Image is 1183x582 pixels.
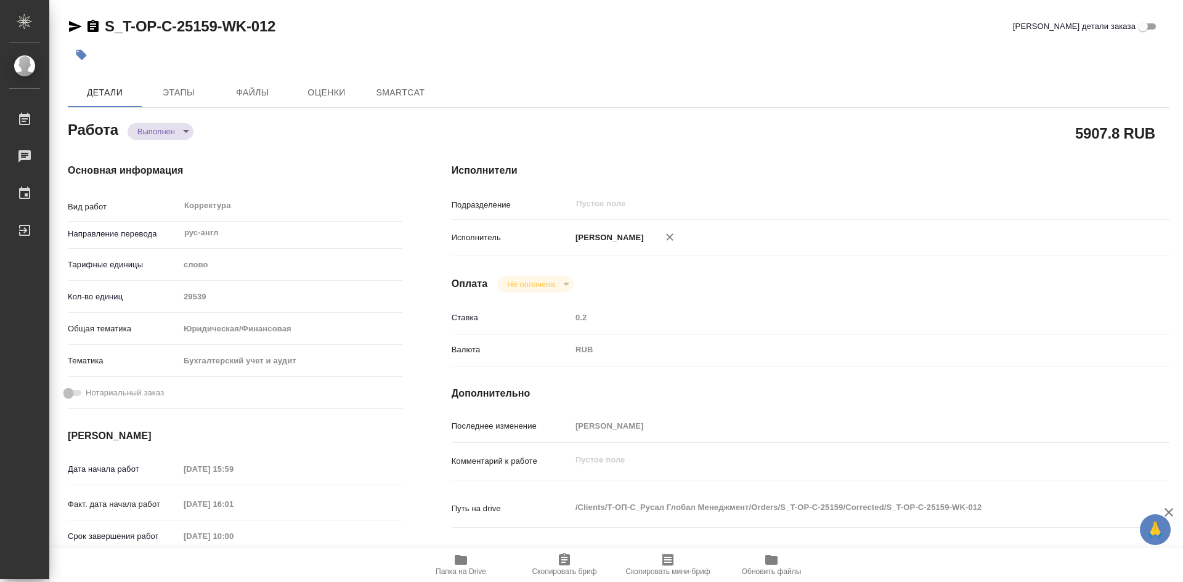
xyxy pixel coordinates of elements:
input: Пустое поле [179,288,402,305]
p: [PERSON_NAME] [571,232,644,244]
input: Пустое поле [179,495,287,513]
h4: Дополнительно [452,386,1169,401]
h2: Работа [68,118,118,140]
p: Подразделение [452,199,571,211]
h4: Оплата [452,277,488,291]
p: Валюта [452,344,571,356]
input: Пустое поле [575,196,1081,211]
span: Скопировать мини-бриф [625,567,710,576]
button: Не оплачена [503,279,558,289]
input: Пустое поле [571,309,1110,326]
p: Ставка [452,312,571,324]
div: Выполнен [128,123,193,140]
button: 🙏 [1140,514,1171,545]
div: Юридическая/Финансовая [179,318,402,339]
p: Тарифные единицы [68,259,179,271]
span: Этапы [149,85,208,100]
h4: Основная информация [68,163,402,178]
button: Скопировать ссылку для ЯМессенджера [68,19,83,34]
input: Пустое поле [179,460,287,478]
h4: Исполнители [452,163,1169,178]
span: Файлы [223,85,282,100]
button: Добавить тэг [68,41,95,68]
p: Тематика [68,355,179,367]
button: Выполнен [134,126,179,137]
span: Папка на Drive [436,567,486,576]
span: Скопировать бриф [532,567,596,576]
p: Комментарий к работе [452,455,571,467]
span: [PERSON_NAME] детали заказа [1013,20,1136,33]
p: Путь на drive [452,503,571,515]
p: Кол-во единиц [68,291,179,303]
div: Выполнен [497,276,573,293]
button: Скопировать ссылку [86,19,100,34]
button: Скопировать мини-бриф [616,548,720,582]
input: Пустое поле [179,527,287,545]
p: Дата начала работ [68,463,179,475]
p: Вид работ [68,201,179,213]
button: Удалить исполнителя [656,224,683,251]
span: Обновить файлы [742,567,802,576]
h4: [PERSON_NAME] [68,429,402,443]
div: Бухгалтерский учет и аудит [179,350,402,371]
p: Факт. дата начала работ [68,498,179,511]
p: Направление перевода [68,228,179,240]
button: Скопировать бриф [513,548,616,582]
span: SmartCat [371,85,430,100]
span: Детали [75,85,134,100]
p: Последнее изменение [452,420,571,432]
p: Срок завершения работ [68,530,179,543]
span: Оценки [297,85,356,100]
p: Исполнитель [452,232,571,244]
span: Нотариальный заказ [86,387,164,399]
div: слово [179,254,402,275]
div: RUB [571,339,1110,360]
span: 🙏 [1145,517,1166,543]
a: S_T-OP-C-25159-WK-012 [105,18,275,34]
input: Пустое поле [571,417,1110,435]
textarea: /Clients/Т-ОП-С_Русал Глобал Менеджмент/Orders/S_T-OP-C-25159/Corrected/S_T-OP-C-25159-WK-012 [571,497,1110,518]
h2: 5907.8 RUB [1075,123,1155,143]
button: Папка на Drive [409,548,513,582]
p: Общая тематика [68,323,179,335]
button: Обновить файлы [720,548,823,582]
